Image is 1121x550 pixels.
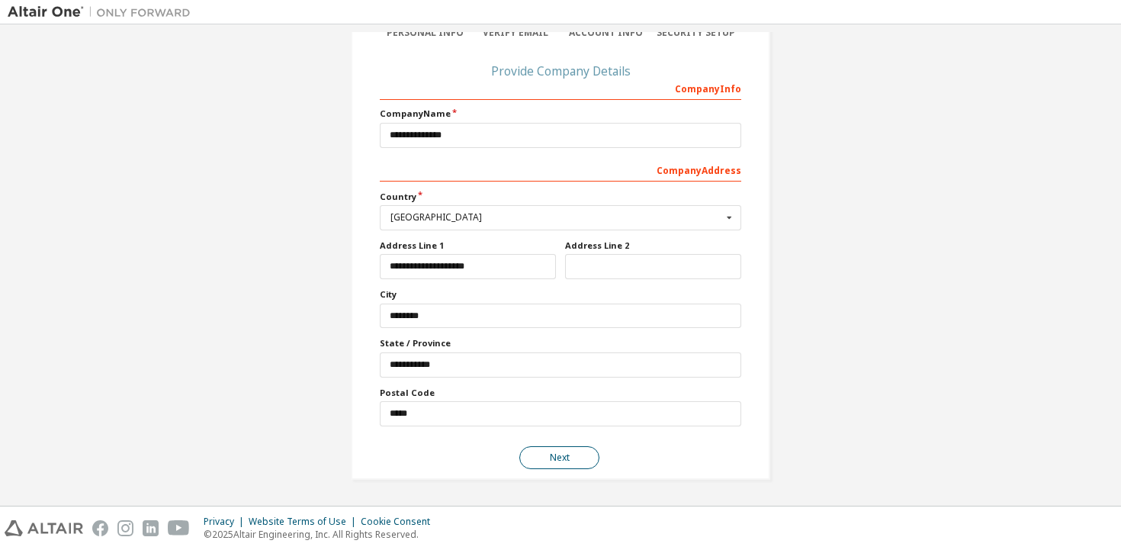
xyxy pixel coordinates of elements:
label: Company Name [380,108,741,120]
div: Security Setup [651,27,742,39]
label: Country [380,191,741,203]
button: Next [519,446,599,469]
img: altair_logo.svg [5,520,83,536]
label: Postal Code [380,387,741,399]
div: Provide Company Details [380,66,741,76]
div: [GEOGRAPHIC_DATA] [390,213,722,222]
label: Address Line 1 [380,240,556,252]
p: © 2025 Altair Engineering, Inc. All Rights Reserved. [204,528,439,541]
img: instagram.svg [117,520,133,536]
div: Verify Email [471,27,561,39]
img: linkedin.svg [143,520,159,536]
div: Cookie Consent [361,516,439,528]
img: facebook.svg [92,520,108,536]
label: City [380,288,741,301]
div: Company Info [380,76,741,100]
div: Personal Info [380,27,471,39]
img: youtube.svg [168,520,190,536]
div: Company Address [380,157,741,182]
label: State / Province [380,337,741,349]
div: Account Info [560,27,651,39]
div: Website Terms of Use [249,516,361,528]
div: Privacy [204,516,249,528]
label: Address Line 2 [565,240,741,252]
img: Altair One [8,5,198,20]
